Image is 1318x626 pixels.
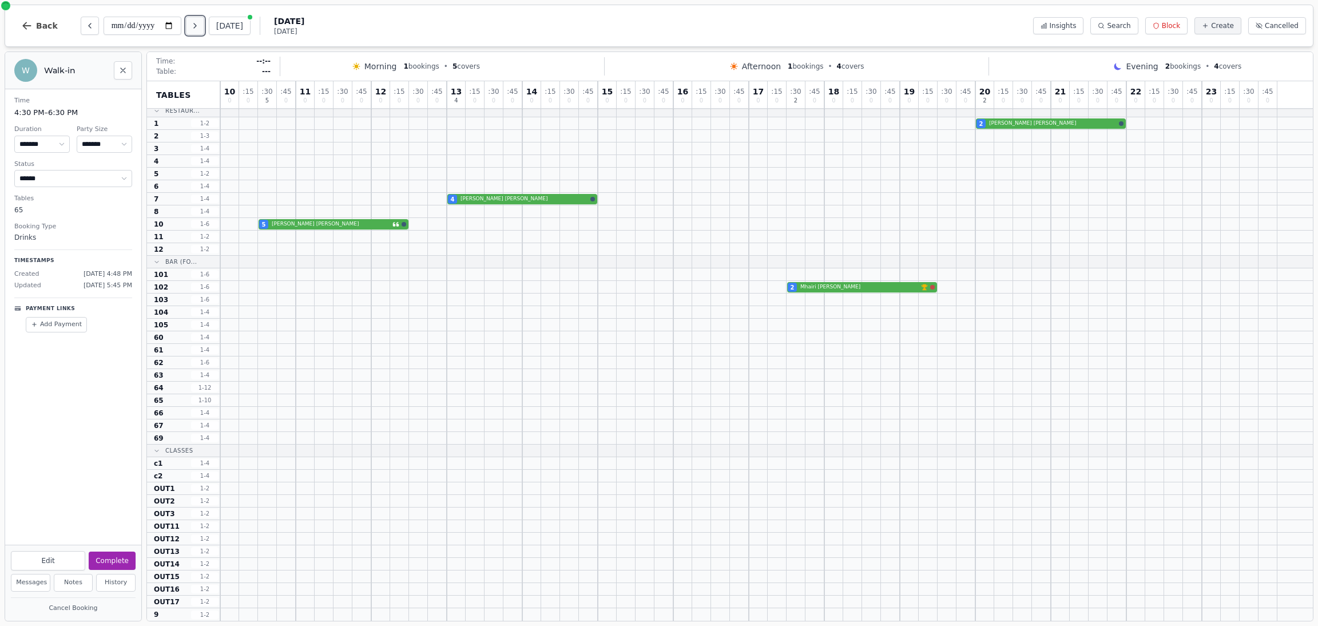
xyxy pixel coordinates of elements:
[1190,98,1194,104] span: 0
[337,88,348,95] span: : 30
[1186,88,1197,95] span: : 45
[14,160,132,169] dt: Status
[154,182,158,191] span: 6
[435,98,439,104] span: 0
[904,88,915,96] span: 19
[154,497,174,506] span: OUT2
[154,195,158,204] span: 7
[154,610,158,619] span: 9
[398,98,401,104] span: 0
[14,270,39,279] span: Created
[1035,88,1046,95] span: : 45
[1130,88,1141,96] span: 22
[272,220,390,228] span: [PERSON_NAME] [PERSON_NAME]
[941,88,952,95] span: : 30
[979,88,990,96] span: 20
[870,98,873,104] span: 0
[1111,88,1122,95] span: : 45
[154,421,164,430] span: 67
[737,98,741,104] span: 0
[403,62,439,71] span: bookings
[14,222,132,232] dt: Booking Type
[851,98,854,104] span: 0
[84,281,132,291] span: [DATE] 5:45 PM
[341,98,344,104] span: 0
[549,98,552,104] span: 0
[191,434,219,442] span: 1 - 4
[191,409,219,417] span: 1 - 4
[256,57,271,66] span: --:--
[44,65,107,76] h2: Walk-in
[191,534,219,543] span: 1 - 2
[1194,17,1241,34] button: Create
[81,17,99,35] button: Previous day
[1134,98,1137,104] span: 0
[154,295,168,304] span: 103
[322,98,325,104] span: 0
[605,98,609,104] span: 0
[718,98,722,104] span: 0
[444,62,448,71] span: •
[1021,98,1024,104] span: 0
[228,98,231,104] span: 0
[191,245,219,253] span: 1 - 2
[154,371,164,380] span: 63
[154,308,168,317] span: 104
[356,88,367,95] span: : 45
[165,446,193,455] span: Classes
[261,88,272,95] span: : 30
[677,88,688,96] span: 16
[156,57,175,66] span: Time:
[742,61,781,72] span: Afternoon
[191,157,219,165] span: 1 - 4
[191,472,219,480] span: 1 - 4
[945,98,948,104] span: 0
[1002,98,1005,104] span: 0
[473,98,477,104] span: 0
[154,358,164,367] span: 62
[274,27,304,36] span: [DATE]
[191,358,219,367] span: 1 - 6
[114,61,132,80] button: Close
[451,88,462,96] span: 13
[280,88,291,95] span: : 45
[191,195,219,203] span: 1 - 4
[191,459,219,467] span: 1 - 4
[191,509,219,518] span: 1 - 2
[964,98,967,104] span: 0
[392,221,399,228] svg: Customer message
[989,120,1117,128] span: [PERSON_NAME] [PERSON_NAME]
[753,88,764,96] span: 17
[154,320,168,330] span: 105
[452,62,480,71] span: covers
[154,207,158,216] span: 8
[191,308,219,316] span: 1 - 4
[14,107,132,118] dd: 4:30 PM – 6:30 PM
[837,62,841,70] span: 4
[154,270,168,279] span: 101
[492,98,495,104] span: 0
[788,62,823,71] span: bookings
[828,62,832,71] span: •
[154,409,164,418] span: 66
[700,98,703,104] span: 0
[1214,62,1218,70] span: 4
[154,383,164,393] span: 64
[1126,61,1158,72] span: Evening
[274,15,304,27] span: [DATE]
[451,195,455,204] span: 4
[154,245,164,254] span: 12
[191,597,219,606] span: 1 - 2
[1228,98,1232,104] span: 0
[790,88,801,95] span: : 30
[888,98,892,104] span: 0
[186,17,204,35] button: Next day
[526,88,537,96] span: 14
[262,220,266,229] span: 5
[191,497,219,505] span: 1 - 2
[154,169,158,179] span: 5
[998,88,1009,95] span: : 15
[884,88,895,95] span: : 45
[1058,98,1062,104] span: 0
[1039,98,1043,104] span: 0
